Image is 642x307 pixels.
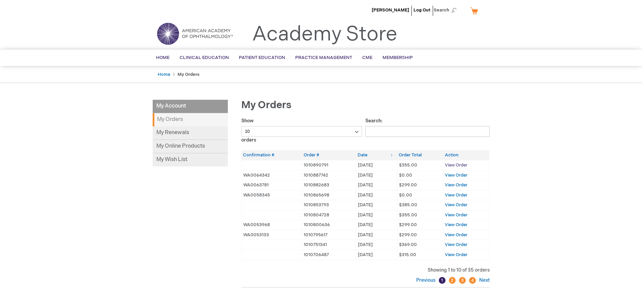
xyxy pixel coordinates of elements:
td: WA0053133 [241,230,302,240]
span: Practice Management [295,55,352,60]
th: Date: activate to sort column ascending [356,150,397,160]
td: [DATE] [356,240,397,250]
a: View Order [445,252,467,257]
a: View Order [445,242,467,247]
span: $355.00 [399,212,417,218]
a: My Wish List [153,153,228,166]
strong: My Orders [178,72,200,77]
div: Showing 1 to 10 of 35 orders [241,267,490,274]
td: [DATE] [356,220,397,230]
td: WA0063781 [241,180,302,190]
td: WA0053968 [241,220,302,230]
td: [DATE] [356,170,397,180]
span: Search [434,3,459,17]
td: WA0058345 [241,190,302,200]
a: 4 [469,277,476,284]
input: Search: [365,126,490,137]
strong: My Orders [153,113,228,126]
span: $299.00 [399,222,417,227]
a: My Online Products [153,140,228,153]
a: View Order [445,202,467,208]
th: Order #: activate to sort column ascending [302,150,356,160]
select: Showorders [241,126,362,137]
td: WA0064342 [241,170,302,180]
td: 1010887742 [302,170,356,180]
td: 1010804728 [302,210,356,220]
a: View Order [445,212,467,218]
td: [DATE] [356,160,397,170]
span: $0.00 [399,192,412,198]
a: 2 [449,277,456,284]
td: 1010890791 [302,160,356,170]
th: Action: activate to sort column ascending [443,150,489,160]
td: [DATE] [356,190,397,200]
td: 1010865698 [302,190,356,200]
span: Patient Education [239,55,285,60]
span: $299.00 [399,182,417,188]
span: $369.00 [399,242,417,247]
span: $299.00 [399,232,417,238]
a: View Order [445,173,467,178]
td: [DATE] [356,230,397,240]
span: Home [156,55,170,60]
a: My Renewals [153,126,228,140]
td: 1010853793 [302,200,356,210]
a: Previous [416,277,437,283]
span: My Orders [241,99,292,111]
a: View Order [445,222,467,227]
a: View Order [445,192,467,198]
a: 1 [439,277,446,284]
th: Order Total: activate to sort column ascending [397,150,443,160]
span: CME [362,55,372,60]
a: 3 [459,277,466,284]
td: 1010800636 [302,220,356,230]
td: 1010795617 [302,230,356,240]
td: [DATE] [356,200,397,210]
a: Next [478,277,490,283]
span: Clinical Education [180,55,229,60]
span: Membership [383,55,413,60]
td: [DATE] [356,250,397,260]
label: Show orders [241,118,362,143]
span: $385.00 [399,202,417,208]
td: 1010882683 [302,180,356,190]
label: Search: [365,118,490,134]
a: View Order [445,232,467,238]
td: [DATE] [356,210,397,220]
a: Log Out [414,7,430,13]
a: View Order [445,182,467,188]
span: $0.00 [399,173,412,178]
span: $315.00 [399,252,416,257]
td: 1010751341 [302,240,356,250]
a: [PERSON_NAME] [372,7,409,13]
a: View Order [445,162,467,168]
td: [DATE] [356,180,397,190]
a: Home [158,72,170,77]
th: Confirmation #: activate to sort column ascending [241,150,302,160]
td: 1010706487 [302,250,356,260]
a: Academy Store [252,22,397,47]
span: $355.00 [399,162,417,168]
